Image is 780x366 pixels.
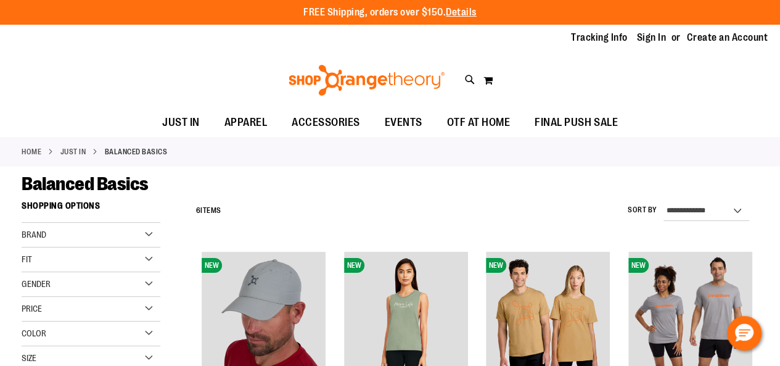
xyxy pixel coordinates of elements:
[292,109,360,136] span: ACCESSORIES
[202,258,222,273] span: NEW
[372,109,435,137] a: EVENTS
[22,254,32,264] span: Fit
[22,173,149,194] span: Balanced Basics
[22,353,36,363] span: Size
[162,109,200,136] span: JUST IN
[22,195,160,223] strong: Shopping Options
[105,146,168,157] strong: Balanced Basics
[486,258,506,273] span: NEW
[447,109,511,136] span: OTF AT HOME
[279,109,372,137] a: ACCESSORIES
[522,109,630,137] a: FINAL PUSH SALE
[60,146,86,157] a: JUST IN
[22,304,42,314] span: Price
[22,328,46,338] span: Color
[727,316,762,351] button: Hello, have a question? Let’s chat.
[224,109,268,136] span: APPAREL
[196,206,201,215] span: 6
[535,109,618,136] span: FINAL PUSH SALE
[196,201,221,220] h2: Items
[435,109,523,137] a: OTF AT HOME
[637,31,667,44] a: Sign In
[287,65,446,96] img: Shop Orangetheory
[212,109,280,137] a: APPAREL
[22,230,46,239] span: Brand
[22,279,51,289] span: Gender
[571,31,628,44] a: Tracking Info
[446,7,477,18] a: Details
[628,205,657,215] label: Sort By
[303,6,477,20] p: FREE Shipping, orders over $150.
[344,258,364,273] span: NEW
[687,31,768,44] a: Create an Account
[22,146,41,157] a: Home
[150,109,212,136] a: JUST IN
[385,109,422,136] span: EVENTS
[628,258,649,273] span: NEW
